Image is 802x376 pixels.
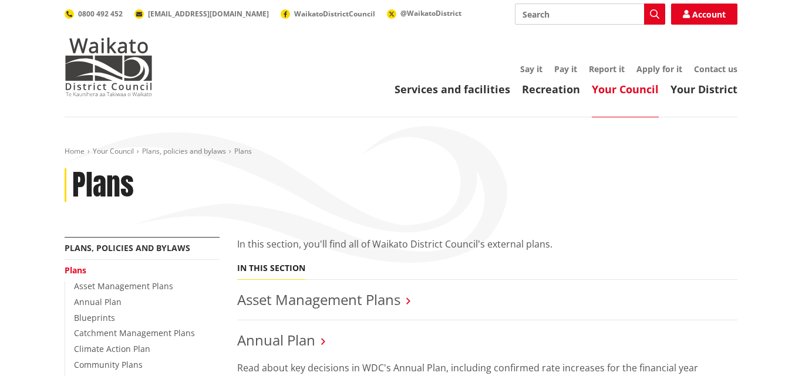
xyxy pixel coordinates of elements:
a: Your Council [93,146,134,156]
a: Asset Management Plans [237,290,400,309]
a: Apply for it [636,63,682,74]
a: Account [671,4,737,25]
a: [EMAIL_ADDRESS][DOMAIN_NAME] [134,9,269,19]
a: @WaikatoDistrict [387,8,461,18]
a: Pay it [554,63,577,74]
a: Asset Management Plans [74,280,173,292]
span: @WaikatoDistrict [400,8,461,18]
a: Plans, policies and bylaws [65,242,190,253]
a: Contact us [694,63,737,74]
a: Say it [520,63,542,74]
a: Recreation [522,82,580,96]
span: 0800 492 452 [78,9,123,19]
a: Catchment Management Plans [74,327,195,338]
a: Blueprints [74,312,115,323]
p: Read about key decisions in WDC's Annual Plan, including confirmed rate increases for the financi... [237,361,737,375]
img: Waikato District Council - Te Kaunihera aa Takiwaa o Waikato [65,38,153,96]
a: WaikatoDistrictCouncil [281,9,375,19]
h5: In this section [237,263,305,273]
a: Your Council [592,82,659,96]
a: Annual Plan [237,330,315,350]
p: In this section, you'll find all of Waikato District Council's external plans. [237,237,737,251]
a: Report it [589,63,625,74]
h1: Plans [72,168,134,202]
span: WaikatoDistrictCouncil [294,9,375,19]
span: Plans [234,146,252,156]
a: Plans [65,265,86,276]
a: Annual Plan [74,296,122,307]
a: 0800 492 452 [65,9,123,19]
a: Community Plans [74,359,143,370]
a: Services and facilities [395,82,510,96]
a: Plans, policies and bylaws [142,146,226,156]
a: Your District [670,82,737,96]
nav: breadcrumb [65,147,737,157]
a: Climate Action Plan [74,343,150,354]
a: Home [65,146,85,156]
span: [EMAIL_ADDRESS][DOMAIN_NAME] [148,9,269,19]
input: Search input [515,4,665,25]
